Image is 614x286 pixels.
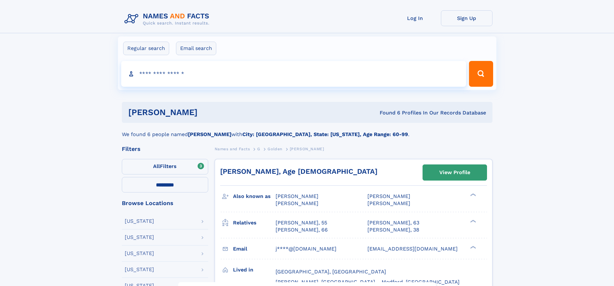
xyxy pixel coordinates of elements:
[125,235,154,240] div: [US_STATE]
[367,200,410,206] span: [PERSON_NAME]
[125,219,154,224] div: [US_STATE]
[122,123,492,138] div: We found 6 people named with .
[122,10,215,28] img: Logo Names and Facts
[242,131,408,137] b: City: [GEOGRAPHIC_DATA], State: [US_STATE], Age Range: 60-99
[389,10,441,26] a: Log In
[469,219,476,223] div: ❯
[233,243,276,254] h3: Email
[125,251,154,256] div: [US_STATE]
[276,269,386,275] span: [GEOGRAPHIC_DATA], [GEOGRAPHIC_DATA]
[367,226,419,233] a: [PERSON_NAME], 38
[276,279,375,285] span: [PERSON_NAME], [GEOGRAPHIC_DATA]
[276,219,327,226] a: [PERSON_NAME], 55
[188,131,231,137] b: [PERSON_NAME]
[122,200,208,206] div: Browse Locations
[153,163,160,169] span: All
[257,147,260,151] span: G
[257,145,260,153] a: G
[122,159,208,174] label: Filters
[276,200,318,206] span: [PERSON_NAME]
[288,109,486,116] div: Found 6 Profiles In Our Records Database
[469,245,476,249] div: ❯
[268,145,282,153] a: Golden
[121,61,466,87] input: search input
[233,191,276,202] h3: Also known as
[367,219,419,226] a: [PERSON_NAME], 63
[125,267,154,272] div: [US_STATE]
[276,193,318,199] span: [PERSON_NAME]
[290,147,324,151] span: [PERSON_NAME]
[233,217,276,228] h3: Relatives
[123,42,169,55] label: Regular search
[268,147,282,151] span: Golden
[233,264,276,275] h3: Lived in
[441,10,492,26] a: Sign Up
[215,145,250,153] a: Names and Facts
[276,226,328,233] a: [PERSON_NAME], 66
[382,279,460,285] span: Medford, [GEOGRAPHIC_DATA]
[469,193,476,197] div: ❯
[423,165,487,180] a: View Profile
[367,246,458,252] span: [EMAIL_ADDRESS][DOMAIN_NAME]
[176,42,216,55] label: Email search
[128,108,289,116] h1: [PERSON_NAME]
[220,167,377,175] a: [PERSON_NAME], Age [DEMOGRAPHIC_DATA]
[439,165,470,180] div: View Profile
[469,61,493,87] button: Search Button
[122,146,208,152] div: Filters
[367,193,410,199] span: [PERSON_NAME]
